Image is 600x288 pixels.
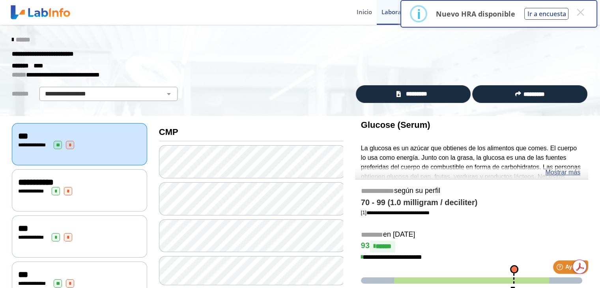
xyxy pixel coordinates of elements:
h5: según su perfil [361,187,582,196]
h4: 93 [361,241,582,252]
b: Glucose (Serum) [361,120,430,130]
p: La glucosa es un azúcar que obtienes de los alimentos que comes. El cuerpo lo usa como energía. J... [361,144,582,209]
h4: 70 - 99 (1.0 milligram / deciliter) [361,198,582,208]
h5: en [DATE] [361,230,582,239]
button: Ir a encuesta [524,8,568,20]
button: Close this dialog [573,5,587,19]
a: [1] [361,209,430,215]
b: CMP [159,127,178,137]
iframe: Help widget launcher [530,257,591,279]
div: i [417,7,421,21]
a: Mostrar más [545,168,580,177]
p: Nuevo HRA disponible [436,9,515,19]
